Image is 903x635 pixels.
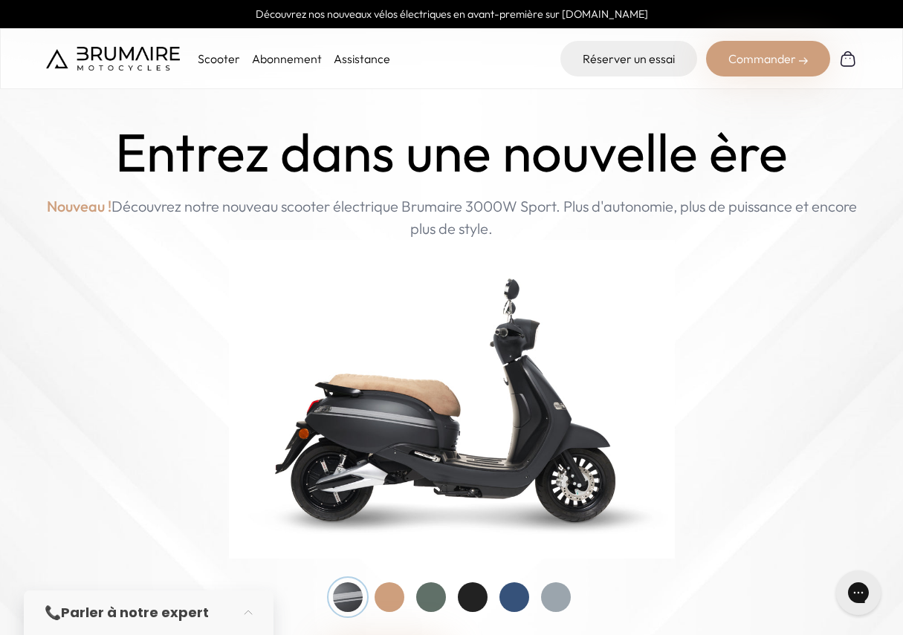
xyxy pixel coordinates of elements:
[706,41,830,76] div: Commander
[252,51,322,66] a: Abonnement
[47,195,111,218] span: Nouveau !
[839,50,857,68] img: Panier
[46,47,180,71] img: Brumaire Motocycles
[43,195,861,240] p: Découvrez notre nouveau scooter électrique Brumaire 3000W Sport. Plus d'autonomie, plus de puissa...
[198,50,240,68] p: Scooter
[829,565,888,620] iframe: Gorgias live chat messenger
[560,41,697,76] a: Réserver un essai
[799,56,808,65] img: right-arrow-2.png
[115,122,788,183] h1: Entrez dans une nouvelle ère
[334,51,390,66] a: Assistance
